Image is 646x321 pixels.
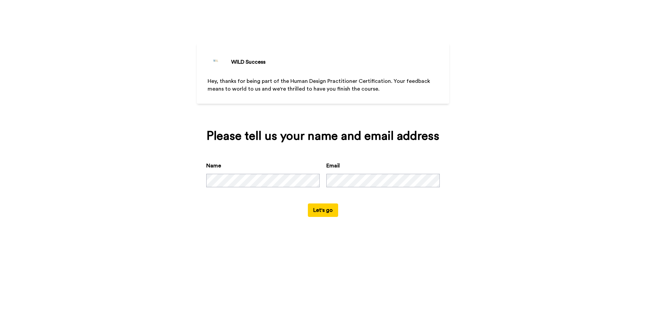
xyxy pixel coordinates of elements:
span: Hey, thanks for being part of the Human Design Practitioner Certification. Your feedback means to... [208,78,431,92]
label: Email [326,162,340,170]
label: Name [206,162,221,170]
button: Let's go [308,203,338,217]
div: WILD Success [231,58,265,66]
div: Please tell us your name and email address [206,129,440,143]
